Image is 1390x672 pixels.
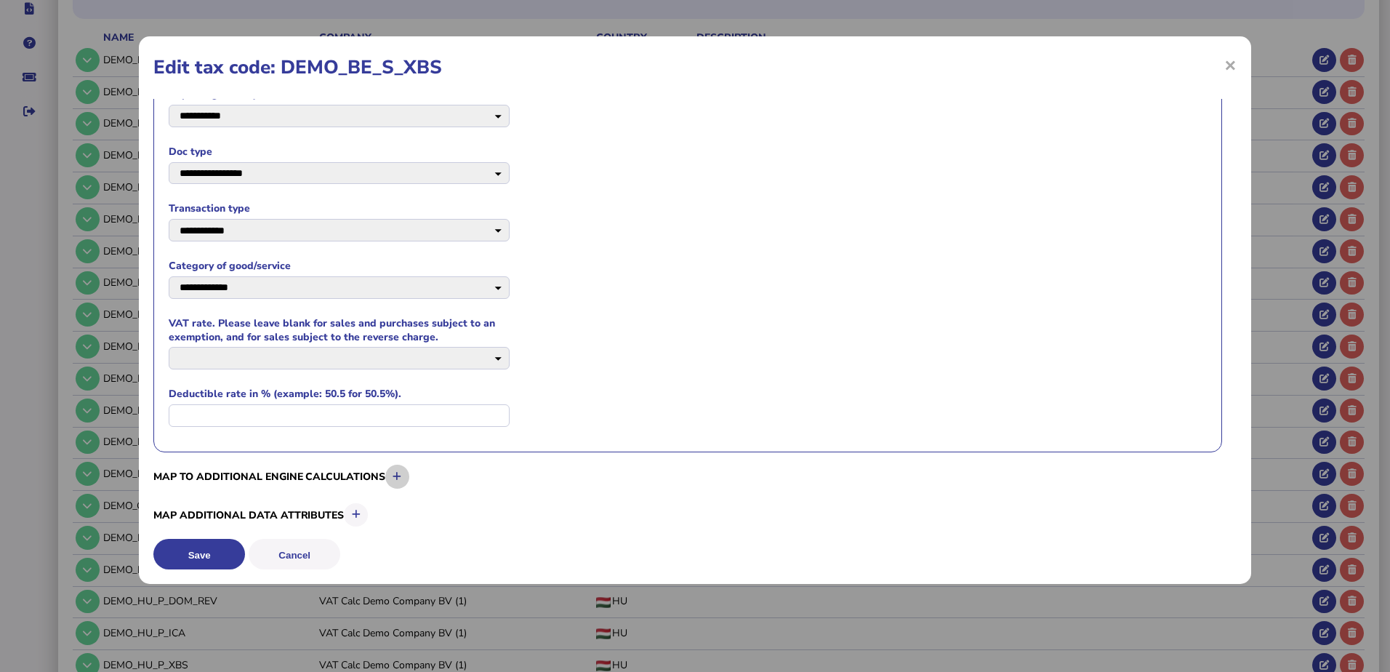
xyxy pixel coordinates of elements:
label: Deductible rate in % (example: 50.5 for 50.5%). [169,387,510,401]
button: Save [153,539,245,569]
h3: Map to additional engine calculations [153,463,1222,491]
h1: Edit tax code: DEMO_BE_S_XBS [153,55,1237,80]
label: Doc type [169,145,510,159]
button: Cancel [249,539,340,569]
label: Transaction type [169,201,510,215]
span: × [1224,51,1237,79]
h3: Map additional data attributes [153,501,1222,529]
label: VAT rate. Please leave blank for sales and purchases subject to an exemption, and for sales subje... [169,316,510,344]
label: Category of good/service [169,259,510,273]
